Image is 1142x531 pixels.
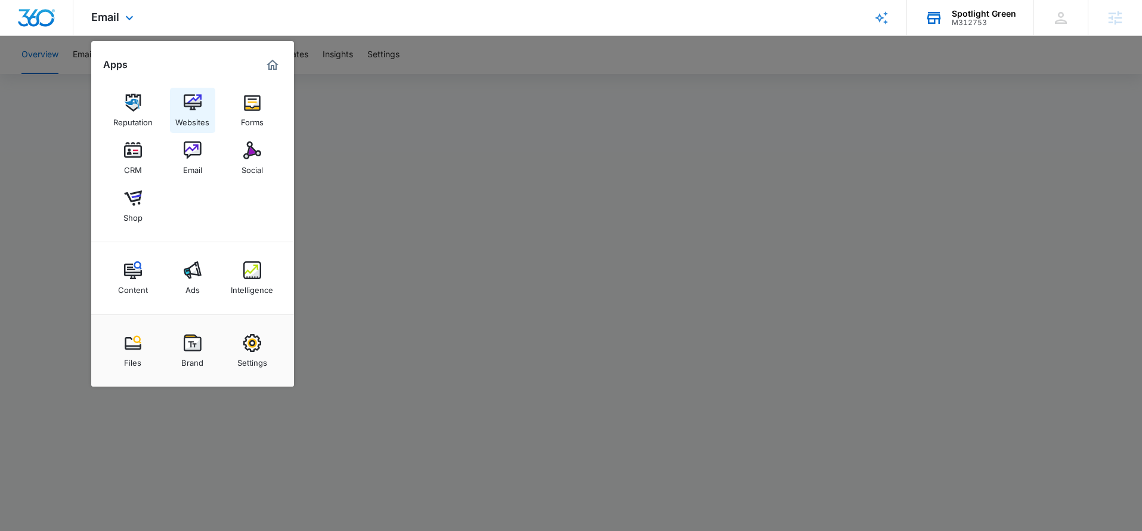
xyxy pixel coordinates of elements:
div: Brand [181,352,203,368]
a: Content [110,255,156,301]
a: Shop [110,183,156,229]
div: Settings [237,352,267,368]
span: Email [91,11,119,23]
div: Shop [123,207,143,223]
div: Forms [241,112,264,127]
a: CRM [110,135,156,181]
div: Ads [185,279,200,295]
div: account name [952,9,1016,18]
a: Email [170,135,215,181]
div: Social [242,159,263,175]
div: Reputation [113,112,153,127]
a: Marketing 360® Dashboard [263,55,282,75]
a: Settings [230,328,275,373]
a: Brand [170,328,215,373]
div: Websites [175,112,209,127]
a: Ads [170,255,215,301]
a: Social [230,135,275,181]
div: Email [183,159,202,175]
div: account id [952,18,1016,27]
a: Forms [230,88,275,133]
a: Websites [170,88,215,133]
div: Intelligence [231,279,273,295]
a: Files [110,328,156,373]
div: Files [124,352,141,368]
h2: Apps [103,59,128,70]
a: Intelligence [230,255,275,301]
div: CRM [124,159,142,175]
a: Reputation [110,88,156,133]
div: Content [118,279,148,295]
